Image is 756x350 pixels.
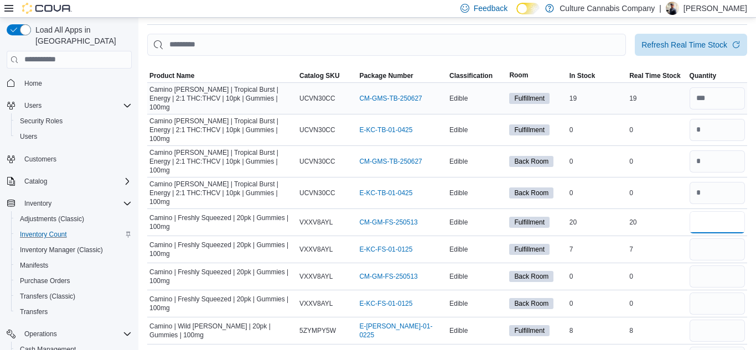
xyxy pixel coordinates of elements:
[629,71,680,80] span: Real Time Stock
[149,241,295,258] span: Camino | Freshly Squeezed | 20pk | Gummies | 100mg
[299,299,333,308] span: VXXV8AYL
[20,197,56,210] button: Inventory
[20,276,70,285] span: Purchase Orders
[567,297,627,310] div: 0
[20,292,75,301] span: Transfers (Classic)
[24,177,47,186] span: Catalog
[24,199,51,208] span: Inventory
[15,212,132,226] span: Adjustments (Classic)
[567,69,627,82] button: In Stock
[560,2,655,15] p: Culture Cannabis Company
[509,325,550,336] span: Fulfillment
[509,124,550,135] span: Fulfillment
[449,299,468,308] span: Edible
[149,148,295,175] span: Camino [PERSON_NAME] | Tropical Burst | Energy | 2:1 THC:THCV | 10pk | Gummies | 100mg
[567,243,627,256] div: 7
[24,155,56,164] span: Customers
[20,76,132,90] span: Home
[449,245,468,254] span: Edible
[509,187,553,198] span: Back Room
[627,92,687,105] div: 19
[299,218,333,227] span: VXXV8AYL
[627,324,687,337] div: 8
[567,324,627,337] div: 8
[687,69,747,82] button: Quantity
[509,298,553,309] span: Back Room
[11,211,136,227] button: Adjustments (Classic)
[509,271,553,282] span: Back Room
[359,71,413,80] span: Package Number
[641,39,727,50] div: Refresh Real Time Stock
[15,243,132,257] span: Inventory Manager (Classic)
[449,126,468,134] span: Edible
[2,326,136,342] button: Operations
[635,34,747,56] button: Refresh Real Time Stock
[567,155,627,168] div: 0
[514,244,545,254] span: Fulfillment
[20,175,132,188] span: Catalog
[20,175,51,188] button: Catalog
[509,156,553,167] span: Back Room
[659,2,661,15] p: |
[683,2,747,15] p: [PERSON_NAME]
[20,99,132,112] span: Users
[514,217,545,227] span: Fulfillment
[15,274,132,288] span: Purchase Orders
[299,245,333,254] span: VXXV8AYL
[359,94,422,103] a: CM-GMS-TB-250627
[474,3,508,14] span: Feedback
[359,218,417,227] a: CM-GM-FS-250513
[24,101,42,110] span: Users
[299,326,336,335] span: 5ZYMPY5W
[20,307,48,316] span: Transfers
[20,327,61,341] button: Operations
[567,92,627,105] div: 19
[449,94,468,103] span: Edible
[359,189,412,197] a: E-KC-TB-01-0425
[2,98,136,113] button: Users
[149,85,295,112] span: Camino [PERSON_NAME] | Tropical Burst | Energy | 2:1 THC:THCV | 10pk | Gummies | 100mg
[297,69,357,82] button: Catalog SKU
[299,157,335,166] span: UCVN30CC
[567,216,627,229] div: 20
[514,188,548,198] span: Back Room
[627,243,687,256] div: 7
[516,14,517,15] span: Dark Mode
[690,71,717,80] span: Quantity
[357,69,447,82] button: Package Number
[20,132,37,141] span: Users
[509,217,550,228] span: Fulfillment
[147,69,297,82] button: Product Name
[509,93,550,104] span: Fulfillment
[11,304,136,320] button: Transfers
[447,69,507,82] button: Classification
[15,305,132,318] span: Transfers
[15,259,53,272] a: Manifests
[449,189,468,197] span: Edible
[11,113,136,129] button: Security Roles
[24,79,42,88] span: Home
[149,213,295,231] span: Camino | Freshly Squeezed | 20pk | Gummies | 100mg
[20,117,63,126] span: Security Roles
[514,271,548,281] span: Back Room
[514,125,545,135] span: Fulfillment
[149,322,295,339] span: Camino | Wild [PERSON_NAME] | 20pk | Gummies | 100mg
[449,272,468,281] span: Edible
[627,123,687,137] div: 0
[31,24,132,46] span: Load All Apps in [GEOGRAPHIC_DATA]
[15,274,75,288] a: Purchase Orders
[449,326,468,335] span: Edible
[15,243,107,257] a: Inventory Manager (Classic)
[567,270,627,283] div: 0
[20,77,46,90] a: Home
[24,330,57,338] span: Operations
[509,244,550,255] span: Fulfillment
[666,2,679,15] div: Chad Denson
[359,272,417,281] a: CM-GM-FS-250513
[627,69,687,82] button: Real Time Stock
[516,3,540,14] input: Dark Mode
[15,212,89,226] a: Adjustments (Classic)
[11,273,136,289] button: Purchase Orders
[20,197,132,210] span: Inventory
[15,259,132,272] span: Manifests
